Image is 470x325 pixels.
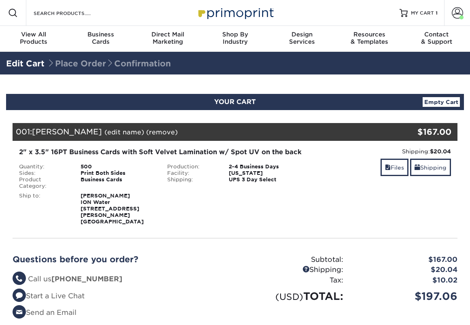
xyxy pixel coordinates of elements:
[268,26,336,52] a: DesignServices
[202,31,269,45] div: Industry
[202,26,269,52] a: Shop ByIndustry
[146,128,178,136] a: (remove)
[349,289,464,304] div: $197.06
[32,127,102,136] span: [PERSON_NAME]
[104,128,144,136] a: (edit name)
[13,176,74,189] div: Product Category:
[67,31,134,38] span: Business
[134,31,202,45] div: Marketing
[134,31,202,38] span: Direct Mail
[13,193,74,225] div: Ship to:
[223,176,309,183] div: UPS 3 Day Select
[235,289,349,304] div: TOTAL:
[430,148,451,155] strong: $20.04
[13,292,85,300] a: Start a Live Chat
[349,255,464,265] div: $167.00
[349,275,464,286] div: $10.02
[235,265,349,275] div: Shipping:
[13,274,229,285] li: Call us
[74,176,161,189] div: Business Cards
[67,31,134,45] div: Cards
[403,26,470,52] a: Contact& Support
[19,147,303,157] div: 2" x 3.5" 16PT Business Cards with Soft Velvet Lamination w/ Spot UV on the back
[195,4,276,21] img: Primoprint
[51,275,122,283] strong: [PHONE_NUMBER]
[268,31,336,45] div: Services
[33,8,112,18] input: SEARCH PRODUCTS.....
[223,164,309,170] div: 2-4 Business Days
[134,26,202,52] a: Direct MailMarketing
[6,59,45,68] a: Edit Cart
[13,164,74,170] div: Quantity:
[383,126,451,138] div: $167.00
[235,275,349,286] div: Tax:
[74,170,161,176] div: Print Both Sides
[13,170,74,176] div: Sides:
[161,164,223,170] div: Production:
[403,31,470,45] div: & Support
[161,170,223,176] div: Facility:
[67,26,134,52] a: BusinessCards
[336,26,403,52] a: Resources& Templates
[74,164,161,170] div: 500
[214,98,256,106] span: YOUR CART
[13,308,77,317] a: Send an Email
[47,59,171,68] span: Place Order Confirmation
[411,10,434,17] span: MY CART
[268,31,336,38] span: Design
[202,31,269,38] span: Shop By
[436,10,438,16] span: 1
[13,255,229,264] h2: Questions before you order?
[81,193,144,225] strong: [PERSON_NAME] ION Water [STREET_ADDRESS][PERSON_NAME] [GEOGRAPHIC_DATA]
[415,164,420,171] span: shipping
[161,176,223,183] div: Shipping:
[385,164,391,171] span: files
[349,265,464,275] div: $20.04
[315,147,451,155] div: Shipping:
[403,31,470,38] span: Contact
[275,291,303,302] small: (USD)
[423,97,460,107] a: Empty Cart
[410,159,451,176] a: Shipping
[336,31,403,45] div: & Templates
[235,255,349,265] div: Subtotal:
[13,123,383,141] div: 001:
[336,31,403,38] span: Resources
[381,159,408,176] a: Files
[223,170,309,176] div: [US_STATE]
